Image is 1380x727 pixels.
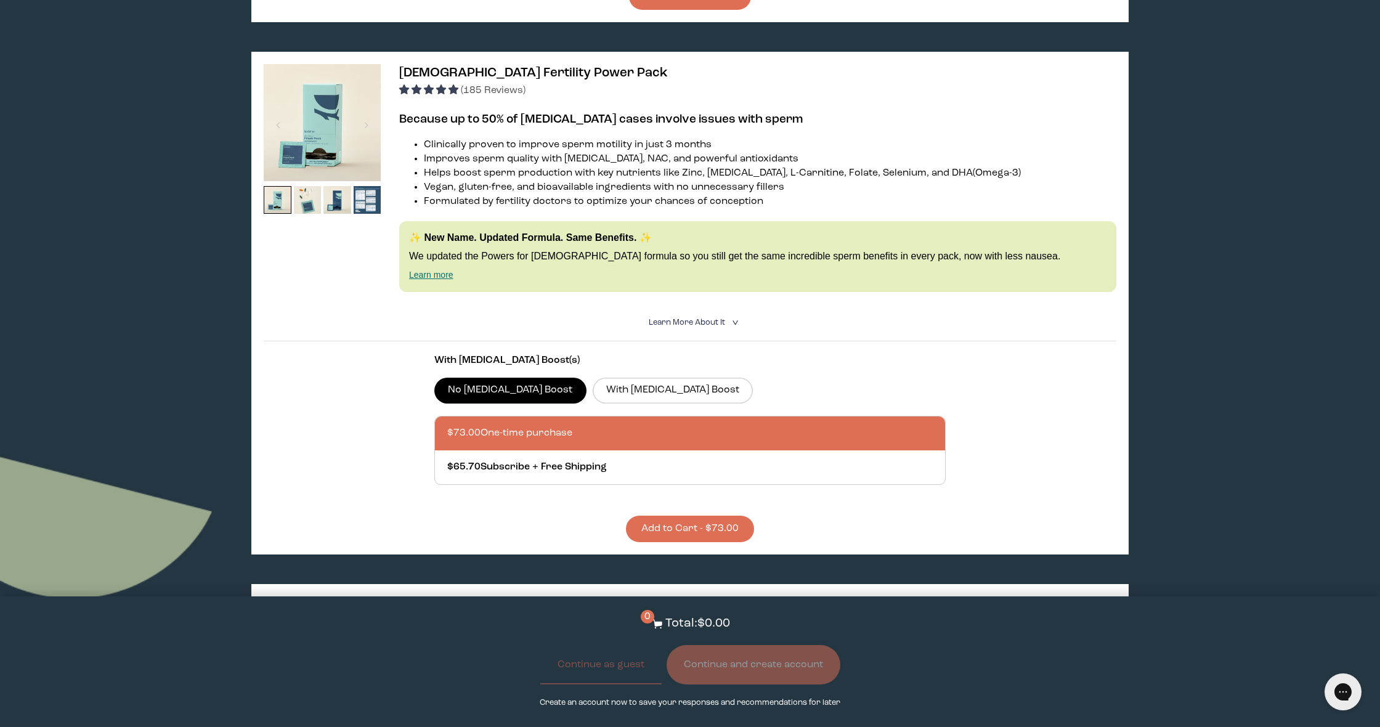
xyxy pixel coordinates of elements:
[424,195,1116,209] li: Formulated by fertility doctors to optimize your chances of conception
[649,317,731,328] summary: Learn More About it <
[354,186,381,214] img: thumbnail image
[264,64,381,181] img: thumbnail image
[409,232,652,243] strong: ✨ New Name. Updated Formula. Same Benefits. ✨
[665,615,730,633] p: Total: $0.00
[424,166,1116,181] li: Helps boost sperm production with key nutrients like Zinc, [MEDICAL_DATA], L-Carnitine, Folate, S...
[424,138,1116,152] li: Clinically proven to improve sperm motility in just 3 months
[540,697,840,709] p: Create an account now to save your responses and recommendations for later
[424,181,1116,195] li: Vegan, gluten-free, and bioavailable ingredients with no unnecessary fillers
[399,111,1116,128] h3: Because up to 50% of [MEDICAL_DATA] cases involve issues with sperm
[667,645,840,684] button: Continue and create account
[424,152,1116,166] li: Improves sperm quality with [MEDICAL_DATA], NAC, and powerful antioxidants
[649,319,725,327] span: Learn More About it
[1318,669,1368,715] iframe: Gorgias live chat messenger
[409,270,453,280] a: Learn more
[593,378,753,404] label: With [MEDICAL_DATA] Boost
[399,86,461,95] span: 4.94 stars
[399,67,668,79] span: [DEMOGRAPHIC_DATA] Fertility Power Pack
[294,186,322,214] img: thumbnail image
[461,86,526,95] span: (185 Reviews)
[626,516,754,542] button: Add to Cart - $73.00
[641,610,654,623] span: 0
[409,250,1106,263] p: We updated the Powers for [DEMOGRAPHIC_DATA] formula so you still get the same incredible sperm b...
[434,354,946,368] p: With [MEDICAL_DATA] Boost(s)
[540,645,662,684] button: Continue as guest
[728,319,740,326] i: <
[264,186,291,214] img: thumbnail image
[323,186,351,214] img: thumbnail image
[434,378,586,404] label: No [MEDICAL_DATA] Boost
